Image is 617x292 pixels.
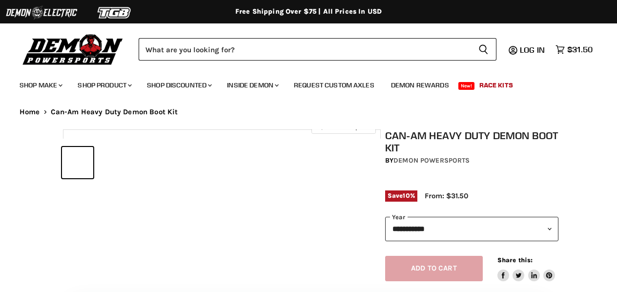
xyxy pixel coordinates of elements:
button: IMAGE thumbnail [124,147,165,178]
span: Can-Am Heavy Duty Demon Boot Kit [51,108,178,116]
img: Demon Electric Logo 2 [5,3,78,22]
span: 10 [403,192,410,199]
span: Log in [520,45,545,55]
select: year [385,217,558,241]
a: Shop Product [70,75,138,95]
form: Product [139,38,496,61]
span: From: $31.50 [425,191,468,200]
a: Log in [515,45,551,54]
a: Demon Rewards [384,75,456,95]
button: IMAGE thumbnail [96,147,121,178]
button: IMAGE thumbnail [62,147,93,178]
h1: Can-Am Heavy Duty Demon Boot Kit [385,129,558,154]
img: TGB Logo 2 [78,3,151,22]
a: Demon Powersports [393,156,470,165]
input: Search [139,38,471,61]
a: Request Custom Axles [287,75,382,95]
a: Shop Make [12,75,68,95]
span: Click to expand [316,123,370,130]
a: Shop Discounted [140,75,218,95]
a: Inside Demon [220,75,285,95]
a: Race Kits [472,75,520,95]
span: $31.50 [567,45,593,54]
span: Save % [385,190,417,201]
ul: Main menu [12,71,590,95]
span: Share this: [497,256,533,264]
aside: Share this: [497,256,555,282]
a: Home [20,108,40,116]
a: $31.50 [551,42,597,57]
button: Search [471,38,496,61]
img: Demon Powersports [20,32,126,66]
div: by [385,155,558,166]
span: New! [458,82,475,90]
